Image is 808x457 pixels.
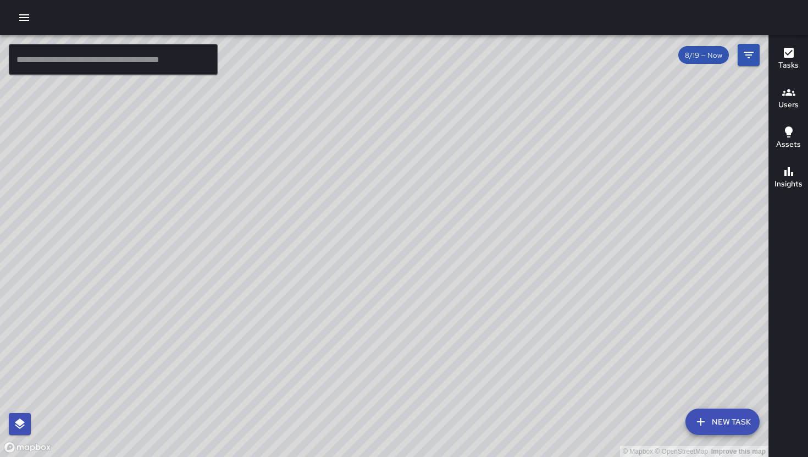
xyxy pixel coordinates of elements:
[774,178,803,190] h6: Insights
[769,158,808,198] button: Insights
[776,139,801,151] h6: Assets
[738,44,760,66] button: Filters
[769,119,808,158] button: Assets
[678,51,729,60] span: 8/19 — Now
[769,79,808,119] button: Users
[685,409,760,435] button: New Task
[778,59,799,71] h6: Tasks
[778,99,799,111] h6: Users
[769,40,808,79] button: Tasks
